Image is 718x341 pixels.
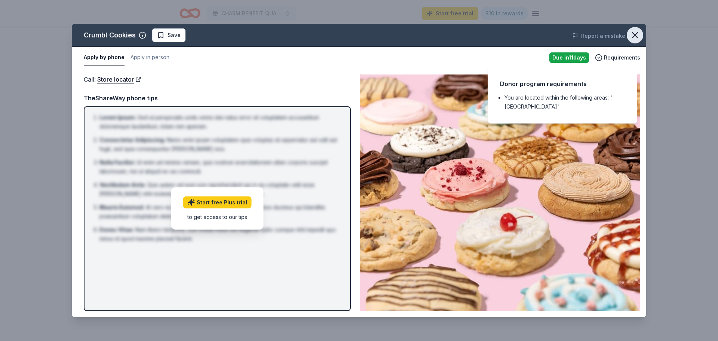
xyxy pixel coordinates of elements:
div: to get access to our tips [183,213,252,221]
div: Donor program requirements [500,79,625,89]
li: You are located within the following areas: "[GEOGRAPHIC_DATA]" [504,93,625,111]
button: Apply in person [131,50,169,66]
span: Vestibulum Ante : [99,182,146,188]
button: Report a mistake [572,31,625,40]
span: Consectetur Adipiscing : [99,137,165,143]
button: Apply by phone [84,50,125,66]
li: Ut enim ad minima veniam, quis nostrum exercitationem ullam corporis suscipit laboriosam, nisi ut... [99,158,340,176]
li: Quis autem vel eum iure reprehenderit qui in ea voluptate velit esse [PERSON_NAME] nihil molestia... [99,180,340,198]
li: Sed ut perspiciatis unde omnis iste natus error sit voluptatem accusantium doloremque laudantium,... [99,113,340,131]
button: Requirements [595,53,640,62]
a: Start free Plus trial [183,197,252,208]
span: Nulla Facilisi : [99,159,135,165]
div: Crumbl Cookies [84,29,136,41]
div: Due in 11 days [549,52,589,63]
span: Donec Vitae : [99,226,134,233]
span: Save [168,31,181,40]
div: TheShareWay phone tips [84,93,351,103]
span: Lorem Ipsum : [99,114,136,121]
li: At vero eos et accusamus et iusto odio dignissimos ducimus qui blanditiis praesentium voluptatum ... [99,203,340,221]
li: Nam libero tempore, cum soluta nobis est eligendi optio cumque nihil impedit quo minus id quod ma... [99,225,340,243]
img: Image for Crumbl Cookies [360,74,640,311]
a: Store locator [97,74,141,84]
div: Call : [84,74,351,84]
button: Save [152,28,185,42]
li: Nemo enim ipsam voluptatem quia voluptas sit aspernatur aut odit aut fugit, sed quia consequuntur... [99,136,340,153]
span: Requirements [604,53,640,62]
span: Mauris Euismod : [99,204,144,210]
